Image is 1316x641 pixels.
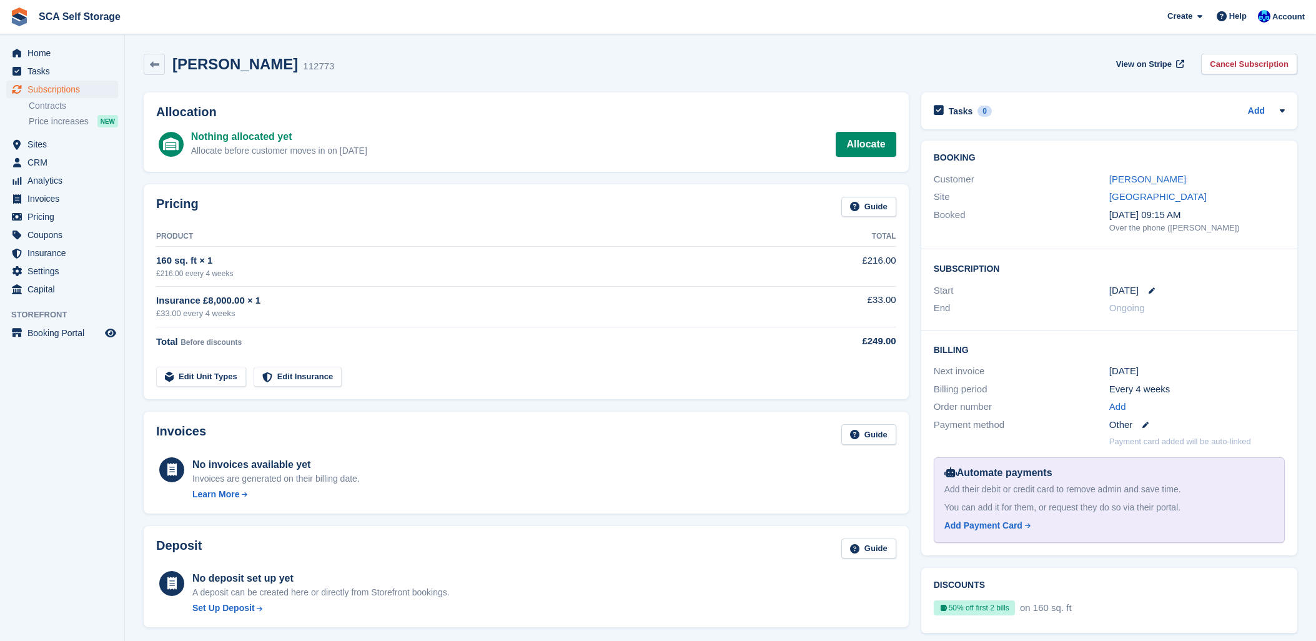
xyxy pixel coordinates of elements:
div: Add Payment Card [944,519,1022,532]
div: Order number [934,400,1109,414]
div: £216.00 every 4 weeks [156,268,782,279]
div: 160 sq. ft × 1 [156,254,782,268]
a: menu [6,226,118,244]
div: 112773 [303,59,334,74]
div: Site [934,190,1109,204]
div: Next invoice [934,364,1109,379]
a: Cancel Subscription [1201,54,1297,74]
span: Subscriptions [27,81,102,98]
div: Over the phone ([PERSON_NAME]) [1109,222,1285,234]
h2: Booking [934,153,1285,163]
a: menu [6,281,118,298]
a: menu [6,244,118,262]
a: menu [6,324,118,342]
span: Capital [27,281,102,298]
th: Product [156,227,782,247]
a: menu [6,172,118,189]
a: menu [6,190,118,207]
a: Learn More [192,488,360,501]
div: Set Up Deposit [192,602,255,615]
a: Contracts [29,100,118,112]
span: Storefront [11,309,124,321]
h2: Billing [934,343,1285,355]
a: Guide [841,539,896,559]
a: menu [6,208,118,226]
h2: Tasks [949,106,973,117]
a: Add [1248,104,1265,119]
span: Settings [27,262,102,280]
div: [DATE] [1109,364,1285,379]
div: [DATE] 09:15 AM [1109,208,1285,222]
span: Price increases [29,116,89,127]
div: Start [934,284,1109,298]
h2: Discounts [934,580,1285,590]
h2: Subscription [934,262,1285,274]
p: A deposit can be created here or directly from Storefront bookings. [192,586,450,599]
a: Set Up Deposit [192,602,450,615]
span: Home [27,44,102,62]
a: SCA Self Storage [34,6,126,27]
div: End [934,301,1109,316]
span: Create [1167,10,1192,22]
div: Allocate before customer moves in on [DATE] [191,144,367,157]
div: You can add it for them, or request they do so via their portal. [944,501,1274,514]
a: View on Stripe [1111,54,1187,74]
th: Total [782,227,896,247]
p: Payment card added will be auto-linked [1109,435,1251,448]
span: Invoices [27,190,102,207]
a: Preview store [103,325,118,340]
img: Kelly Neesham [1258,10,1270,22]
div: Billing period [934,382,1109,397]
div: Nothing allocated yet [191,129,367,144]
span: Analytics [27,172,102,189]
a: Guide [841,424,896,445]
a: menu [6,44,118,62]
span: Insurance [27,244,102,262]
div: 50% off first 2 bills [934,600,1015,615]
div: Invoices are generated on their billing date. [192,472,360,485]
a: Edit Unit Types [156,367,246,387]
span: Sites [27,136,102,153]
a: Price increases NEW [29,114,118,128]
span: Coupons [27,226,102,244]
a: menu [6,154,118,171]
a: [GEOGRAPHIC_DATA] [1109,191,1207,202]
span: CRM [27,154,102,171]
a: menu [6,81,118,98]
div: Insurance £8,000.00 × 1 [156,294,782,308]
div: No invoices available yet [192,457,360,472]
div: Every 4 weeks [1109,382,1285,397]
h2: Invoices [156,424,206,445]
a: menu [6,262,118,280]
h2: Deposit [156,539,202,559]
time: 2025-10-19 00:00:00 UTC [1109,284,1139,298]
a: Edit Insurance [254,367,342,387]
span: Booking Portal [27,324,102,342]
div: £249.00 [782,334,896,349]
h2: [PERSON_NAME] [172,56,298,72]
img: stora-icon-8386f47178a22dfd0bd8f6a31ec36ba5ce8667c1dd55bd0f319d3a0aa187defe.svg [10,7,29,26]
div: Other [1109,418,1285,432]
a: Add Payment Card [944,519,1269,532]
div: NEW [97,115,118,127]
a: Add [1109,400,1126,414]
span: Account [1272,11,1305,23]
h2: Allocation [156,105,896,119]
a: Guide [841,197,896,217]
a: [PERSON_NAME] [1109,174,1186,184]
div: No deposit set up yet [192,571,450,586]
span: Total [156,336,178,347]
div: 0 [977,106,992,117]
a: menu [6,136,118,153]
div: Automate payments [944,465,1274,480]
span: on 160 sq. ft [1017,602,1072,613]
div: £33.00 every 4 weeks [156,307,782,320]
div: Learn More [192,488,239,501]
a: Allocate [836,132,896,157]
h2: Pricing [156,197,199,217]
a: menu [6,62,118,80]
div: Add their debit or credit card to remove admin and save time. [944,483,1274,496]
div: Booked [934,208,1109,234]
td: £33.00 [782,286,896,327]
span: View on Stripe [1116,58,1172,71]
